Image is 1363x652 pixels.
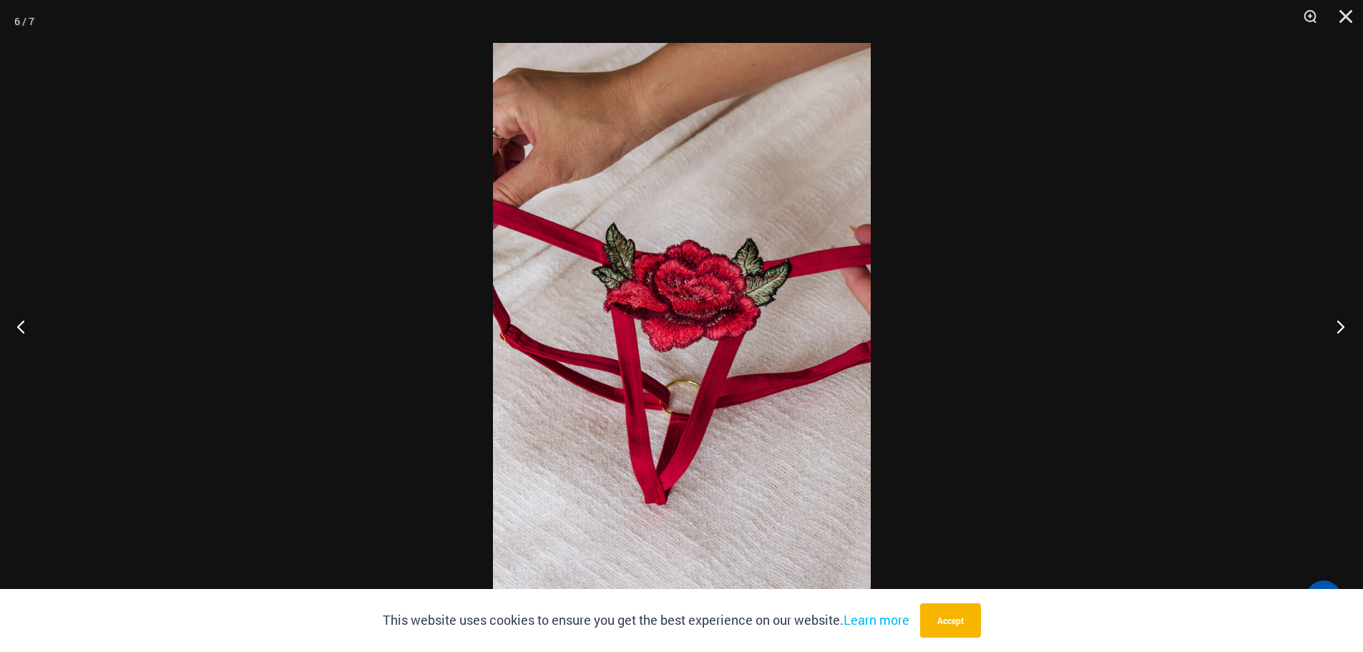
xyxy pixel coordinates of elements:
[493,43,871,609] img: Carla Red 6002 Bottom 08
[1309,291,1363,362] button: Next
[14,11,34,32] div: 6 / 7
[383,610,909,631] p: This website uses cookies to ensure you get the best experience on our website.
[844,611,909,628] a: Learn more
[920,603,981,638] button: Accept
